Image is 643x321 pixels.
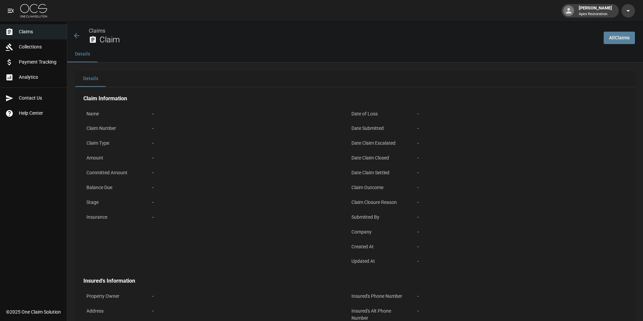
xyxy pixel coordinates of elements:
nav: breadcrumb [89,27,598,35]
p: Date Claim Closed [348,151,409,165]
div: - [152,308,337,315]
h4: Claim Information [83,95,605,102]
div: details tabs [75,71,635,87]
div: - [152,184,337,191]
button: Details [75,71,106,87]
span: Analytics [19,74,62,81]
p: Created At [348,240,409,253]
span: Claims [19,28,62,35]
div: - [152,293,337,300]
p: Date Claim Settled [348,166,409,179]
p: Claim Outcome [348,181,409,194]
div: © 2025 One Claim Solution [6,309,61,315]
div: - [417,199,602,206]
p: Insured's Phone Number [348,290,409,303]
span: Collections [19,43,62,50]
p: Submitted By [348,211,409,224]
div: - [152,199,337,206]
span: Help Center [19,110,62,117]
p: Claim Closure Reason [348,196,409,209]
p: Amount [83,151,144,165]
div: - [417,169,602,176]
h2: Claim [100,35,598,45]
p: Apex Restoration [579,11,612,17]
p: Property Owner [83,290,144,303]
img: ocs-logo-white-transparent.png [20,4,47,17]
div: - [417,140,602,147]
div: - [417,243,602,250]
div: - [417,228,602,236]
p: Date Submitted [348,122,409,135]
div: - [152,154,337,162]
div: [PERSON_NAME] [576,5,615,17]
div: - [417,154,602,162]
span: Payment Tracking [19,59,62,66]
div: - [417,214,602,221]
div: - [417,293,602,300]
p: Updated At [348,255,409,268]
div: anchor tabs [67,46,643,62]
p: Address [83,305,144,318]
div: - [152,110,337,117]
p: Date Claim Escalated [348,137,409,150]
div: - [417,258,602,265]
p: Insurance [83,211,144,224]
a: AllClaims [604,32,635,44]
span: Contact Us [19,95,62,102]
p: Name [83,107,144,120]
p: Date of Loss [348,107,409,120]
div: - [152,140,337,147]
h4: Insured's Information [83,278,605,284]
p: Company [348,225,409,239]
div: - [417,308,602,315]
div: - [417,125,602,132]
div: - [417,110,602,117]
a: Claims [89,28,105,34]
div: - [152,214,337,221]
div: - [152,169,337,176]
p: Stage [83,196,144,209]
div: - [152,125,337,132]
p: Claim Number [83,122,144,135]
div: - [417,184,602,191]
p: Committed Amount [83,166,144,179]
p: Claim Type [83,137,144,150]
button: open drawer [4,4,17,17]
p: Balance Due [83,181,144,194]
button: Details [67,46,98,62]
